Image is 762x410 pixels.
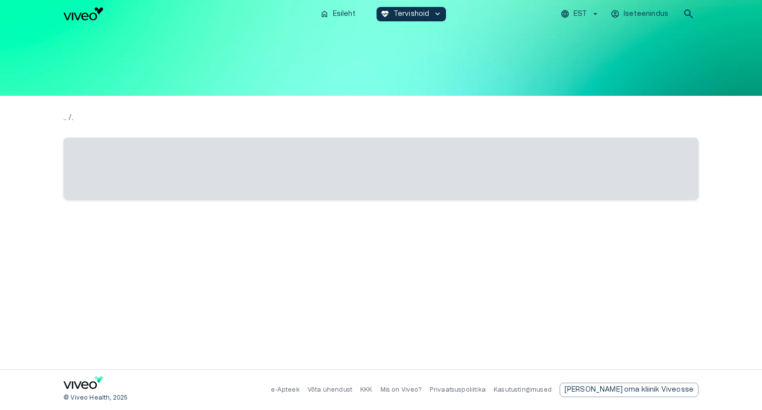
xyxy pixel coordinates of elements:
[393,9,430,19] p: Tervishoid
[63,112,698,124] p: .. / .
[308,386,352,394] p: Võta ühendust
[430,387,486,393] a: Privaatsuspoliitika
[573,9,587,19] p: EST
[63,376,103,393] a: Navigate to home page
[683,8,695,20] span: search
[560,383,698,397] div: [PERSON_NAME] oma kliinik Viveosse
[377,7,446,21] button: ecg_heartTervishoidkeyboard_arrow_down
[609,7,671,21] button: Iseteenindus
[360,387,373,393] a: KKK
[559,7,601,21] button: EST
[679,4,698,24] button: open search modal
[433,9,442,18] span: keyboard_arrow_down
[333,9,356,19] p: Esileht
[63,137,698,199] span: ‌
[494,387,552,393] a: Kasutustingimused
[316,7,361,21] button: homeEsileht
[560,383,698,397] a: Send email to partnership request to viveo
[63,7,103,20] img: Viveo logo
[63,7,312,20] a: Navigate to homepage
[63,394,127,402] p: © Viveo Health, 2025
[271,387,299,393] a: e-Apteek
[381,9,389,18] span: ecg_heart
[320,9,329,18] span: home
[565,385,694,395] p: [PERSON_NAME] oma kliinik Viveosse
[624,9,668,19] p: Iseteenindus
[381,386,422,394] p: Mis on Viveo?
